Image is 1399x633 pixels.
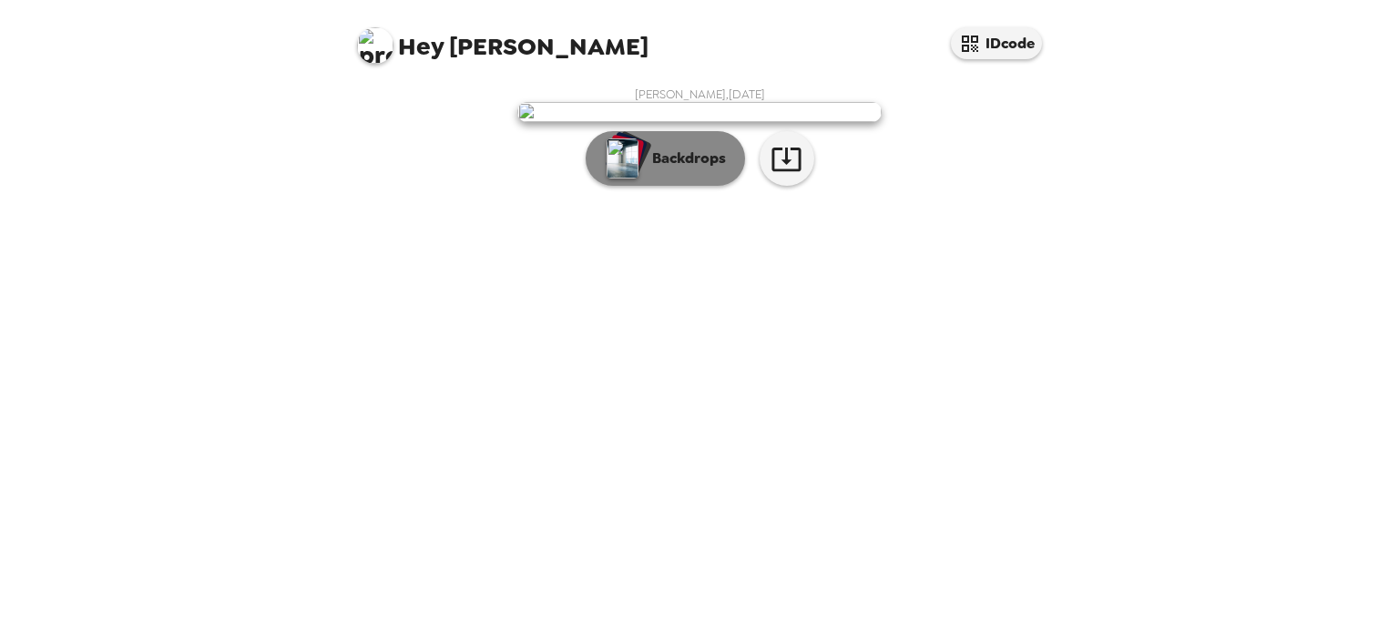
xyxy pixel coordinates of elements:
[635,87,765,102] span: [PERSON_NAME] , [DATE]
[586,131,745,186] button: Backdrops
[517,102,882,122] img: user
[951,27,1042,59] button: IDcode
[398,30,444,63] span: Hey
[643,148,726,169] p: Backdrops
[357,18,648,59] span: [PERSON_NAME]
[357,27,393,64] img: profile pic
